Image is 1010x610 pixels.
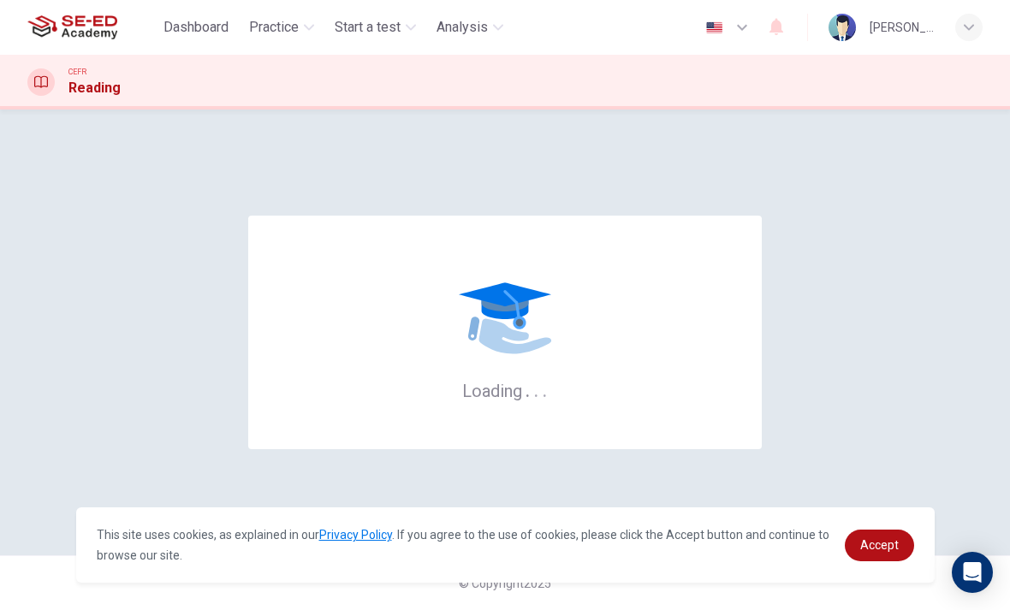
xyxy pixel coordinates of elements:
[242,12,321,43] button: Practice
[533,375,539,403] h6: .
[459,577,551,590] span: © Copyright 2025
[97,528,829,562] span: This site uses cookies, as explained in our . If you agree to the use of cookies, please click th...
[249,17,299,38] span: Practice
[328,12,423,43] button: Start a test
[157,12,235,43] button: Dashboard
[525,375,531,403] h6: .
[27,10,157,44] a: SE-ED Academy logo
[163,17,229,38] span: Dashboard
[27,10,117,44] img: SE-ED Academy logo
[68,66,86,78] span: CEFR
[430,12,510,43] button: Analysis
[829,14,856,41] img: Profile picture
[462,379,548,401] h6: Loading
[68,78,121,98] h1: Reading
[952,552,993,593] div: Open Intercom Messenger
[335,17,401,38] span: Start a test
[845,530,914,561] a: dismiss cookie message
[870,17,935,38] div: [PERSON_NAME]
[704,21,725,34] img: en
[319,528,392,542] a: Privacy Policy
[542,375,548,403] h6: .
[860,538,899,552] span: Accept
[437,17,488,38] span: Analysis
[76,507,935,583] div: cookieconsent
